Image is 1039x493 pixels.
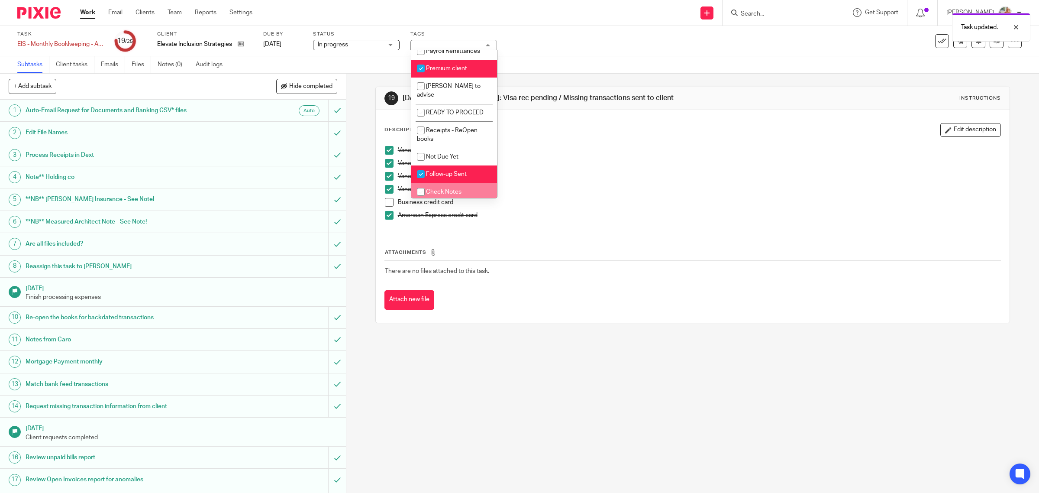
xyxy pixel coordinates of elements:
[26,311,222,324] h1: Re-open the books for backdated transactions
[117,36,133,46] div: 19
[26,473,222,486] h1: Review Open Invoices report for anomalies
[961,23,998,32] p: Task updated.
[276,79,337,94] button: Hide completed
[9,311,21,324] div: 10
[26,378,222,391] h1: Match bank feed transactions
[26,215,222,228] h1: **NB** Measured Architect Note - See Note!
[158,56,189,73] a: Notes (0)
[398,185,1001,194] p: Vancity savings
[9,260,21,272] div: 8
[26,422,337,433] h1: [DATE]
[9,79,56,94] button: + Add subtask
[157,31,252,38] label: Client
[26,260,222,273] h1: Reassign this task to [PERSON_NAME]
[26,451,222,464] h1: Review unpaid bills report
[9,216,21,228] div: 6
[17,40,104,49] div: EIS - Monthly Bookkeeping - August
[426,65,467,71] span: Premium client
[157,40,233,49] p: Elevate Inclusion Strategies Inc
[26,237,222,250] h1: Are all files included?
[195,8,216,17] a: Reports
[26,400,222,413] h1: Request missing transaction information from client
[426,189,461,195] span: Check Notes
[196,56,229,73] a: Audit logs
[263,41,281,47] span: [DATE]
[108,8,123,17] a: Email
[385,250,426,255] span: Attachments
[125,39,133,44] small: /25
[398,198,1001,207] p: Business credit card
[940,123,1001,137] button: Edit description
[9,474,21,486] div: 17
[318,42,348,48] span: In progress
[426,154,458,160] span: Not Due Yet
[26,282,337,293] h1: [DATE]
[26,333,222,346] h1: Notes from Caro
[9,451,21,464] div: 16
[313,31,400,38] label: Status
[426,48,480,54] span: Payroll Remittances
[9,149,21,161] div: 3
[26,193,222,206] h1: **NB** [PERSON_NAME] Insurance - See Note!
[384,91,398,105] div: 19
[9,356,21,368] div: 12
[299,105,319,116] div: Auto
[80,8,95,17] a: Work
[417,127,478,143] span: Receipts - ReOpen books
[26,171,222,184] h1: Note** Holding co
[289,83,332,90] span: Hide completed
[26,293,337,302] p: Finish processing expenses
[9,400,21,412] div: 14
[26,104,222,117] h1: Auto-Email Request for Documents and Banking CSV* files
[26,126,222,139] h1: Edit File Names
[398,211,1001,220] p: American Express credit card
[17,56,49,73] a: Subtasks
[9,127,21,139] div: 2
[9,378,21,390] div: 13
[101,56,125,73] a: Emails
[26,355,222,368] h1: Mortgage Payment monthly
[56,56,94,73] a: Client tasks
[9,334,21,346] div: 11
[384,290,434,310] button: Attach new file
[9,238,21,250] div: 7
[136,8,155,17] a: Clients
[229,8,252,17] a: Settings
[403,94,711,103] h1: [DATE]: Follow up sent: [DATE]: Visa rec pending / Missing transactions sent to client
[385,268,489,274] span: There are no files attached to this task.
[426,171,467,177] span: Follow-up Sent
[9,194,21,206] div: 5
[998,6,1012,20] img: MIC.jpg
[959,95,1001,102] div: Instructions
[9,171,21,183] div: 4
[398,146,1001,155] p: Vancity Chequing
[17,31,104,38] label: Task
[17,7,61,19] img: Pixie
[168,8,182,17] a: Team
[26,149,222,162] h1: Process Receipts in Dext
[132,56,151,73] a: Files
[26,433,337,442] p: Client requests completed
[426,110,484,116] span: READY TO PROCEED
[384,126,423,133] p: Description
[9,104,21,117] div: 1
[398,172,1001,181] p: Vancity USD chequing
[410,31,497,38] label: Tags
[417,83,481,98] span: [PERSON_NAME] to advise
[398,159,1001,168] p: Vancity membership shares
[263,31,302,38] label: Due by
